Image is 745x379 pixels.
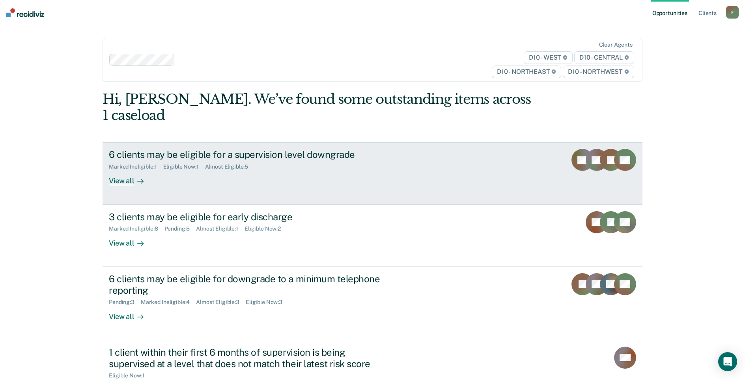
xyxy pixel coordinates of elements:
span: D10 - NORTHWEST [563,66,634,78]
div: Almost Eligible : 1 [196,225,245,232]
span: D10 - WEST [524,51,573,64]
div: View all [109,170,153,186]
div: Marked Ineligible : 4 [141,299,196,306]
div: View all [109,232,153,248]
span: D10 - CENTRAL [574,51,634,64]
div: Marked Ineligible : 8 [109,225,164,232]
span: D10 - NORTHEAST [492,66,561,78]
div: 1 client within their first 6 months of supervision is being supervised at a level that does not ... [109,347,386,370]
div: Eligible Now : 1 [163,163,205,170]
div: Open Intercom Messenger [718,352,737,371]
div: Marked Ineligible : 1 [109,163,163,170]
img: Recidiviz [6,8,44,17]
a: 6 clients may be eligible for a supervision level downgradeMarked Ineligible:1Eligible Now:1Almos... [103,142,642,205]
div: View all [109,306,153,321]
div: Pending : 3 [109,299,141,306]
div: 6 clients may be eligible for downgrade to a minimum telephone reporting [109,273,386,296]
a: 6 clients may be eligible for downgrade to a minimum telephone reportingPending:3Marked Ineligibl... [103,267,642,340]
div: Clear agents [599,41,633,48]
div: Almost Eligible : 5 [205,163,255,170]
div: Almost Eligible : 3 [196,299,246,306]
div: Eligible Now : 3 [246,299,289,306]
div: Hi, [PERSON_NAME]. We’ve found some outstanding items across 1 caseload [103,91,534,124]
div: 6 clients may be eligible for a supervision level downgrade [109,149,386,160]
div: Pending : 5 [164,225,196,232]
a: 3 clients may be eligible for early dischargeMarked Ineligible:8Pending:5Almost Eligible:1Eligibl... [103,205,642,267]
button: F [726,6,739,19]
div: Eligible Now : 2 [245,225,287,232]
div: 3 clients may be eligible for early discharge [109,211,386,223]
div: Eligible Now : 1 [109,372,151,379]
